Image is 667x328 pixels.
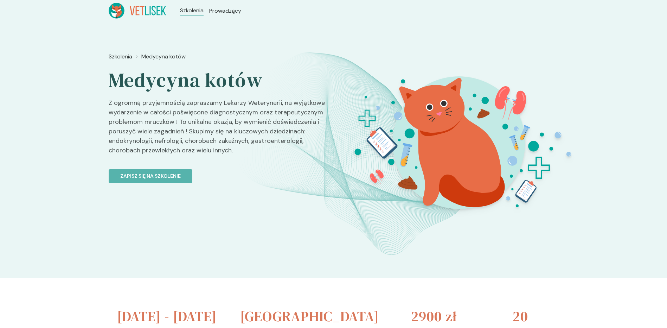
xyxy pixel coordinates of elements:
img: aHfQYkMqNJQqH-e6_MedKot_BT.svg [333,50,582,237]
button: Zapisz się na szkolenie [109,169,192,183]
a: Medycyna kotów [141,52,186,61]
h3: [GEOGRAPHIC_DATA] [240,306,379,327]
a: Prowadzący [209,7,241,15]
p: Z ogromną przyjemnością zapraszamy Lekarzy Weterynarii, na wyjątkowe wydarzenie w całości poświęc... [109,98,328,161]
a: Szkolenia [109,52,132,61]
h2: Medycyna kotów [109,68,328,93]
a: Szkolenia [180,6,204,15]
h3: [DATE] - [DATE] [117,306,217,327]
p: Zapisz się na szkolenie [120,172,181,180]
a: Zapisz się na szkolenie [109,161,328,183]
